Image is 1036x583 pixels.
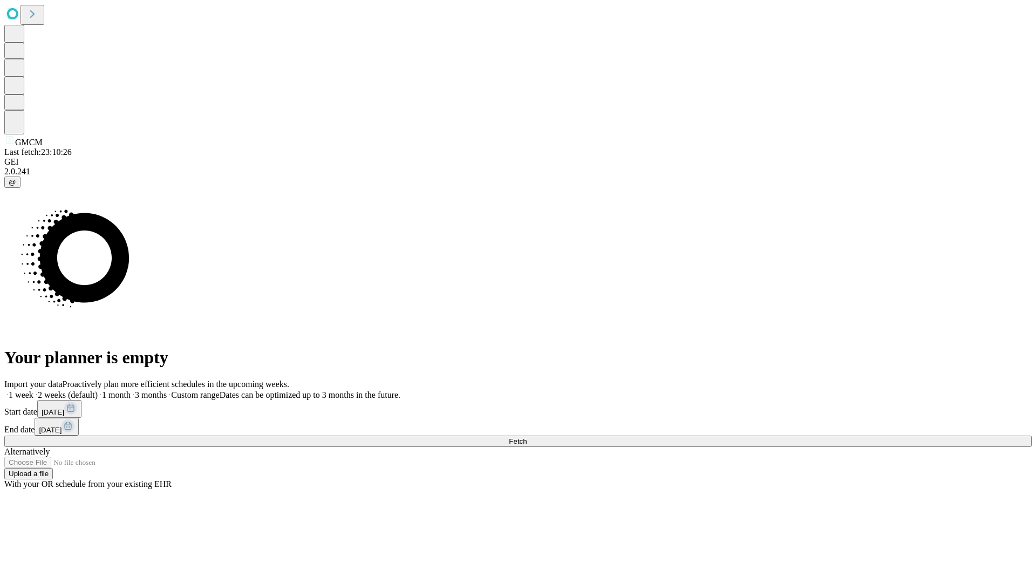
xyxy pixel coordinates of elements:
[220,390,400,399] span: Dates can be optimized up to 3 months in the future.
[37,400,81,418] button: [DATE]
[4,418,1032,436] div: End date
[9,390,33,399] span: 1 week
[135,390,167,399] span: 3 months
[4,447,50,456] span: Alternatively
[4,147,72,157] span: Last fetch: 23:10:26
[4,436,1032,447] button: Fetch
[63,379,289,389] span: Proactively plan more efficient schedules in the upcoming weeks.
[38,390,98,399] span: 2 weeks (default)
[39,426,62,434] span: [DATE]
[4,400,1032,418] div: Start date
[4,379,63,389] span: Import your data
[42,408,64,416] span: [DATE]
[4,479,172,489] span: With your OR schedule from your existing EHR
[15,138,43,147] span: GMCM
[509,437,527,445] span: Fetch
[4,468,53,479] button: Upload a file
[4,348,1032,368] h1: Your planner is empty
[102,390,131,399] span: 1 month
[4,167,1032,177] div: 2.0.241
[4,157,1032,167] div: GEI
[171,390,219,399] span: Custom range
[35,418,79,436] button: [DATE]
[9,178,16,186] span: @
[4,177,21,188] button: @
